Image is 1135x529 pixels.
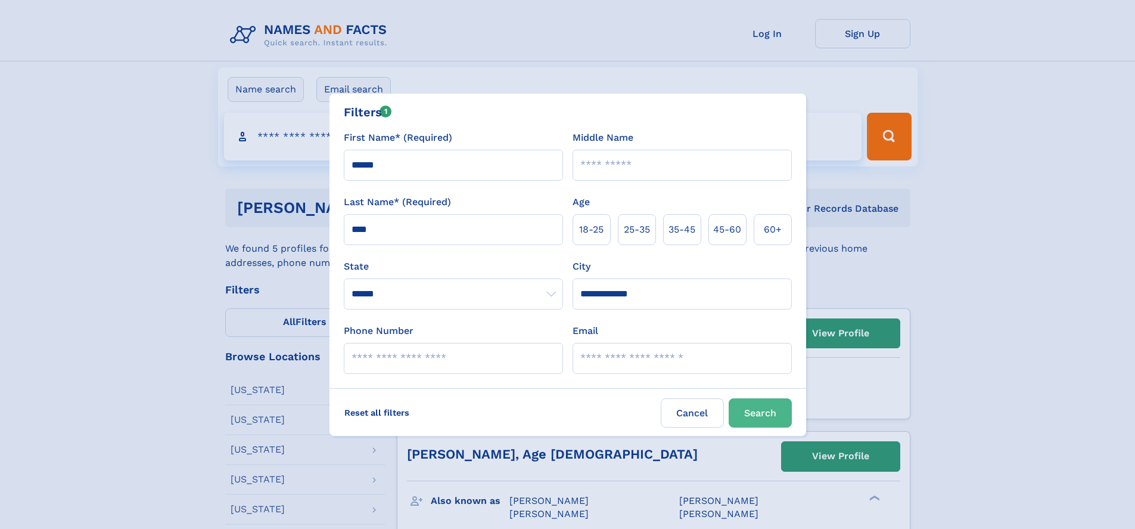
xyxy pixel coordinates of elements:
label: Last Name* (Required) [344,195,451,209]
span: 25‑35 [624,222,650,237]
span: 60+ [764,222,782,237]
span: 35‑45 [668,222,695,237]
span: 45‑60 [713,222,741,237]
button: Search [729,398,792,428]
label: Reset all filters [337,398,417,427]
label: Middle Name [573,131,633,145]
label: Age [573,195,590,209]
label: Email [573,324,598,338]
label: Cancel [661,398,724,428]
div: Filters [344,103,392,121]
label: Phone Number [344,324,413,338]
label: State [344,259,563,274]
label: City [573,259,590,274]
span: 18‑25 [579,222,604,237]
label: First Name* (Required) [344,131,452,145]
